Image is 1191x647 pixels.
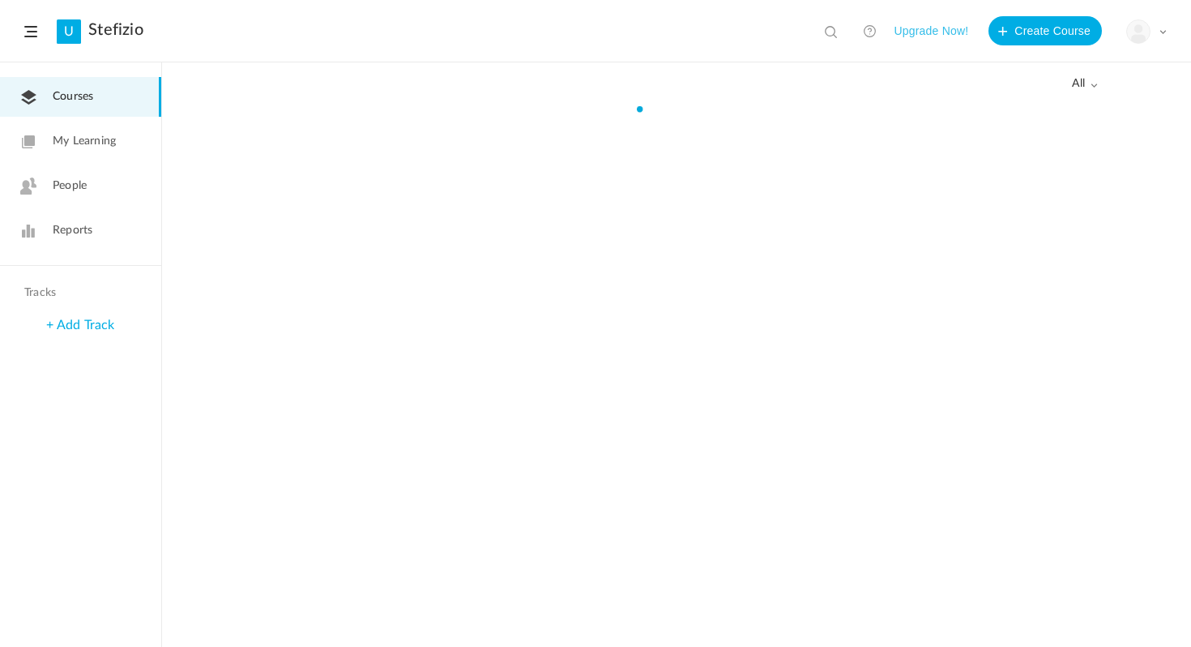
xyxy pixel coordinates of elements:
span: Reports [53,222,92,239]
button: Create Course [988,16,1102,45]
a: + Add Track [46,319,114,332]
h4: Tracks [24,286,133,300]
a: U [57,19,81,44]
span: all [1072,77,1098,91]
span: Courses [53,88,93,105]
button: Upgrade Now! [894,16,968,45]
span: People [53,178,87,195]
span: My Learning [53,133,116,150]
a: Stefizio [88,20,143,40]
img: user-image.png [1127,20,1150,43]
